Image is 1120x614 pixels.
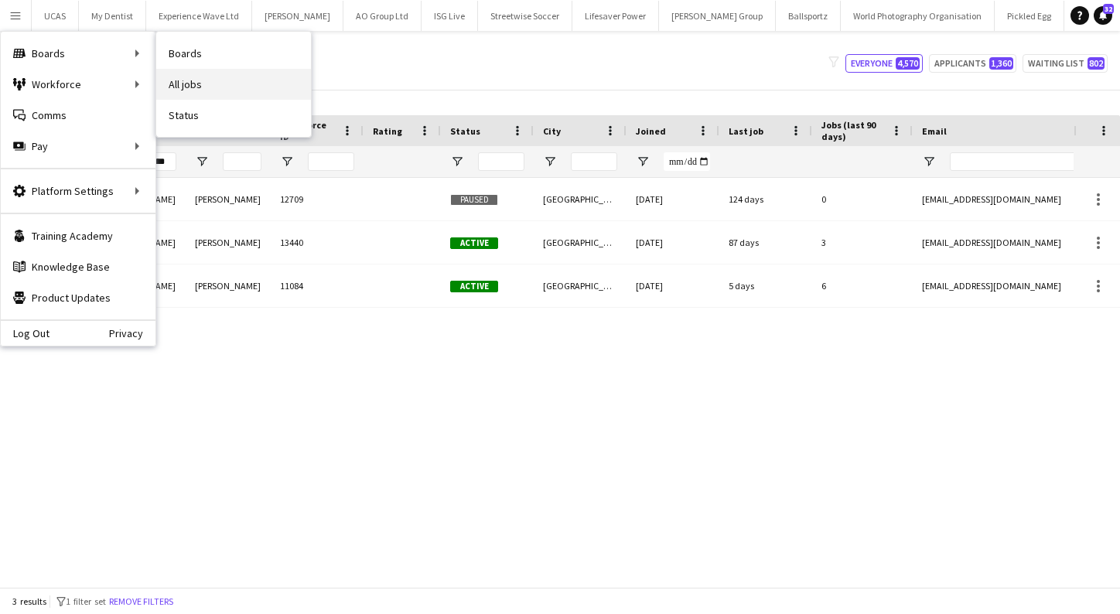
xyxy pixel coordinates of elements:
span: Email [922,125,947,137]
a: 32 [1094,6,1112,25]
a: Product Updates [1,282,155,313]
div: 3 [812,221,913,264]
input: Status Filter Input [478,152,524,171]
button: Ballsportz [776,1,841,31]
span: 802 [1088,57,1105,70]
div: Workforce [1,69,155,100]
span: 1 filter set [66,595,106,607]
a: All jobs [156,69,311,100]
span: Status [450,125,480,137]
input: Last Name Filter Input [223,152,261,171]
button: Lifesaver Power [572,1,659,31]
span: Rating [373,125,402,137]
button: Everyone4,570 [845,54,923,73]
div: 87 days [719,221,812,264]
div: 124 days [719,178,812,220]
span: Active [450,237,498,249]
span: Jobs (last 90 days) [821,119,885,142]
span: 32 [1103,4,1114,14]
button: Applicants1,360 [929,54,1016,73]
button: My Dentist [79,1,146,31]
div: [DATE] [627,178,719,220]
a: Boards [156,38,311,69]
div: 11084 [271,264,364,307]
div: [DATE] [627,264,719,307]
button: Experience Wave Ltd [146,1,252,31]
div: Pay [1,131,155,162]
div: Boards [1,38,155,69]
a: Comms [1,100,155,131]
button: Open Filter Menu [195,155,209,169]
button: ISG Live [422,1,478,31]
button: Pickled Egg [995,1,1064,31]
button: Open Filter Menu [543,155,557,169]
button: [PERSON_NAME] [252,1,343,31]
button: Waiting list802 [1023,54,1108,73]
div: [PERSON_NAME] [186,264,271,307]
span: 1,360 [989,57,1013,70]
div: [DATE] [627,221,719,264]
a: Log Out [1,327,50,339]
div: [PERSON_NAME] [186,178,271,220]
span: Active [450,281,498,292]
div: 0 [812,178,913,220]
button: World Photography Organisation [841,1,995,31]
a: Training Academy [1,220,155,251]
button: Open Filter Menu [922,155,936,169]
div: [PERSON_NAME] [186,221,271,264]
button: Open Filter Menu [636,155,650,169]
div: 12709 [271,178,364,220]
button: Streetwise Soccer [478,1,572,31]
input: City Filter Input [571,152,617,171]
button: [PERSON_NAME] Group [659,1,776,31]
a: Privacy [109,327,155,339]
div: [GEOGRAPHIC_DATA] [534,221,627,264]
a: Status [156,100,311,131]
span: 4,570 [896,57,920,70]
button: UCAS [32,1,79,31]
span: Joined [636,125,666,137]
button: Open Filter Menu [450,155,464,169]
a: Knowledge Base [1,251,155,282]
input: Joined Filter Input [664,152,710,171]
span: Last job [729,125,763,137]
div: [GEOGRAPHIC_DATA] [534,264,627,307]
button: Remove filters [106,593,176,610]
input: Workforce ID Filter Input [308,152,354,171]
input: First Name Filter Input [138,152,176,171]
div: [GEOGRAPHIC_DATA] [534,178,627,220]
span: City [543,125,561,137]
button: Open Filter Menu [280,155,294,169]
button: AO Group Ltd [343,1,422,31]
div: 5 days [719,264,812,307]
div: 13440 [271,221,364,264]
div: Platform Settings [1,176,155,206]
div: 6 [812,264,913,307]
span: Paused [450,194,498,206]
